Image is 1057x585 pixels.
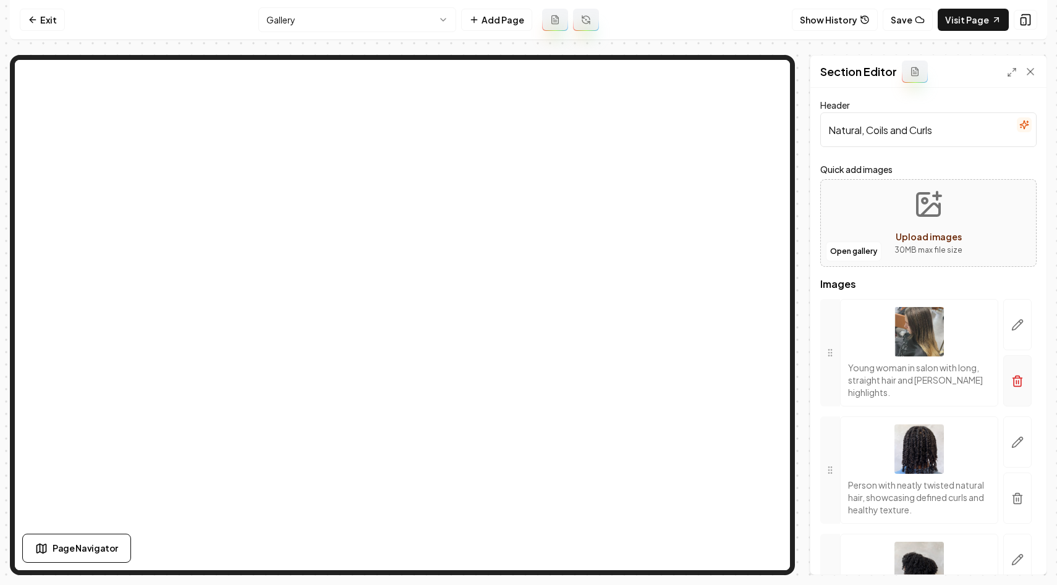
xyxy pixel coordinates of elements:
[53,542,118,555] span: Page Navigator
[883,9,933,31] button: Save
[792,9,878,31] button: Show History
[20,9,65,31] a: Exit
[826,242,881,261] button: Open gallery
[894,244,962,256] p: 30 MB max file size
[820,279,1037,289] span: Images
[894,424,944,474] img: Person with neatly twisted natural hair, showcasing defined curls and healthy texture.
[938,9,1009,31] a: Visit Page
[885,180,972,266] button: Upload images
[820,112,1037,147] input: Header
[894,307,944,356] img: Young woman in salon with long, straight hair and subtle balayage highlights.
[820,63,897,80] h2: Section Editor
[820,99,850,111] label: Header
[848,361,990,398] p: Young woman in salon with long, straight hair and [PERSON_NAME] highlights.
[461,9,532,31] button: Add Page
[902,61,928,83] button: Add admin section prompt
[896,231,962,242] span: Upload images
[22,534,131,563] button: Page Navigator
[542,9,568,31] button: Add admin page prompt
[848,479,990,516] p: Person with neatly twisted natural hair, showcasing defined curls and healthy texture.
[573,9,599,31] button: Regenerate page
[820,162,1037,177] label: Quick add images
